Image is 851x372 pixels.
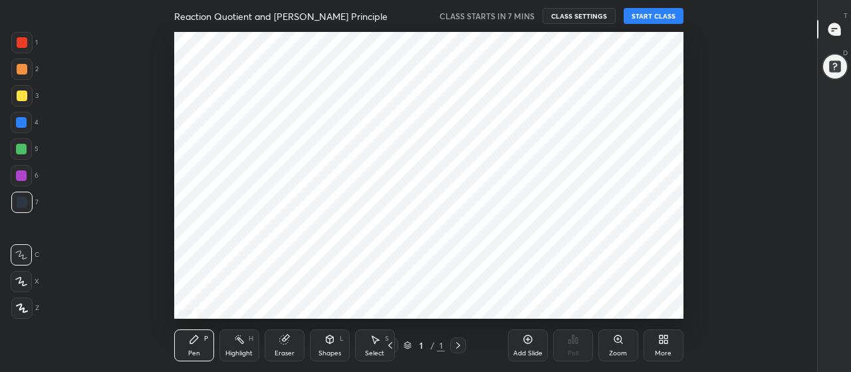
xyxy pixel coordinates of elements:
p: D [843,48,848,58]
div: 7 [11,192,39,213]
div: S [385,335,389,342]
div: 1 [414,341,427,349]
div: Eraser [275,350,295,357]
div: 2 [11,59,39,80]
div: 1 [437,339,445,351]
button: CLASS SETTINGS [543,8,616,24]
div: Shapes [318,350,341,357]
p: T [844,11,848,21]
div: 3 [11,85,39,106]
div: Zoom [609,350,627,357]
h5: CLASS STARTS IN 7 MINS [439,10,535,22]
div: More [655,350,671,357]
div: 6 [11,165,39,186]
div: Highlight [225,350,253,357]
div: 4 [11,112,39,133]
div: P [204,335,208,342]
div: 5 [11,138,39,160]
div: Z [11,297,39,319]
h4: Reaction Quotient and [PERSON_NAME] Principle [174,10,388,23]
div: C [11,244,39,266]
div: 1 [11,32,38,53]
div: L [340,335,344,342]
div: Select [365,350,384,357]
div: Pen [188,350,200,357]
div: Add Slide [513,350,543,357]
div: X [11,271,39,292]
button: START CLASS [624,8,683,24]
div: H [249,335,253,342]
div: / [430,341,434,349]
